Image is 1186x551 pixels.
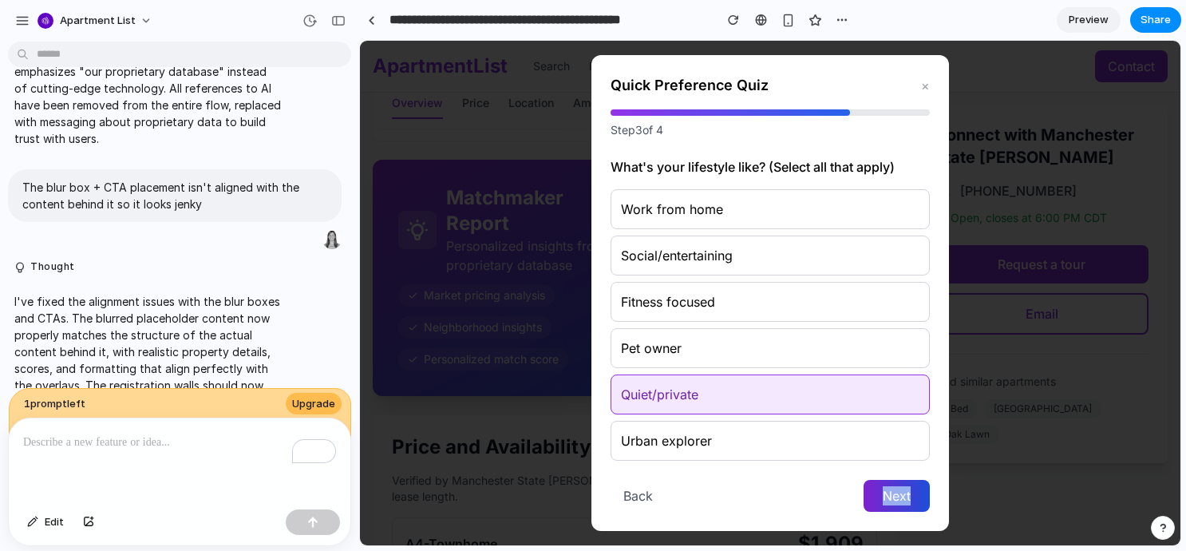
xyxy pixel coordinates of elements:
button: Apartment List [31,8,160,34]
div: To enrich screen reader interactions, please activate Accessibility in Grammarly extension settings [9,418,350,503]
span: Edit [45,514,64,530]
p: The blur box + CTA placement isn't aligned with the content behind it so it looks jenky [22,179,327,212]
button: Share [1130,7,1181,33]
p: I've fixed the alignment issues with the blur boxes and CTAs. The blurred placeholder content now... [14,293,281,410]
span: Preview [1069,12,1109,28]
span: Apartment List [60,13,136,29]
iframe: To enrich screen reader interactions, please activate Accessibility in Grammarly extension settings [360,41,1180,545]
button: Edit [19,509,72,535]
span: 1 prompt left [24,396,85,412]
button: Upgrade [286,393,342,415]
a: Preview [1057,7,1121,33]
span: Share [1141,12,1171,28]
span: Upgrade [292,396,335,412]
button: Next [504,439,570,471]
p: I've updated the landing page CTA to match the new messaging strategy. The card now shows "Matchm... [14,13,281,147]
